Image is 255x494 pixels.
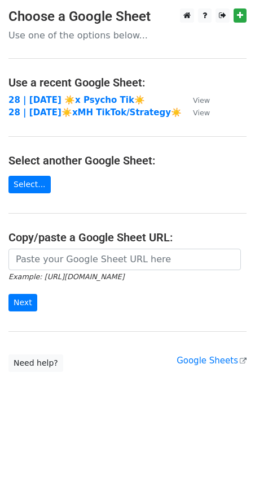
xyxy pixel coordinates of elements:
[8,8,247,25] h3: Choose a Google Sheet
[8,107,182,118] a: 28 | [DATE]☀️xMH TikTok/Strategy☀️
[193,109,210,117] small: View
[193,96,210,105] small: View
[8,154,247,167] h4: Select another Google Sheet:
[8,294,37,311] input: Next
[182,107,210,118] a: View
[8,29,247,41] p: Use one of the options below...
[182,95,210,105] a: View
[8,95,145,105] a: 28 | [DATE] ☀️x Psycho Tik☀️
[177,356,247,366] a: Google Sheets
[8,249,241,270] input: Paste your Google Sheet URL here
[8,231,247,244] h4: Copy/paste a Google Sheet URL:
[8,354,63,372] a: Need help?
[8,176,51,193] a: Select...
[8,272,124,281] small: Example: [URL][DOMAIN_NAME]
[8,76,247,89] h4: Use a recent Google Sheet:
